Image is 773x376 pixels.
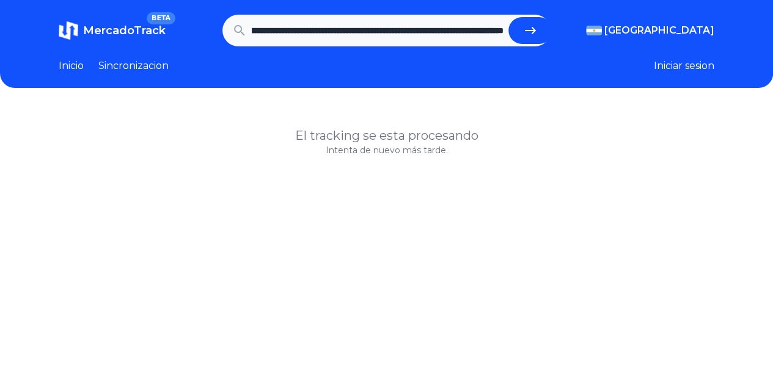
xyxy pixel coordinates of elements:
[59,144,714,156] p: Intenta de nuevo más tarde.
[59,21,166,40] a: MercadoTrackBETA
[83,24,166,37] span: MercadoTrack
[586,26,602,35] img: Argentina
[59,59,84,73] a: Inicio
[147,12,175,24] span: BETA
[59,127,714,144] h1: El tracking se esta procesando
[98,59,169,73] a: Sincronizacion
[654,59,714,73] button: Iniciar sesion
[59,21,78,40] img: MercadoTrack
[604,23,714,38] span: [GEOGRAPHIC_DATA]
[586,23,714,38] button: [GEOGRAPHIC_DATA]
